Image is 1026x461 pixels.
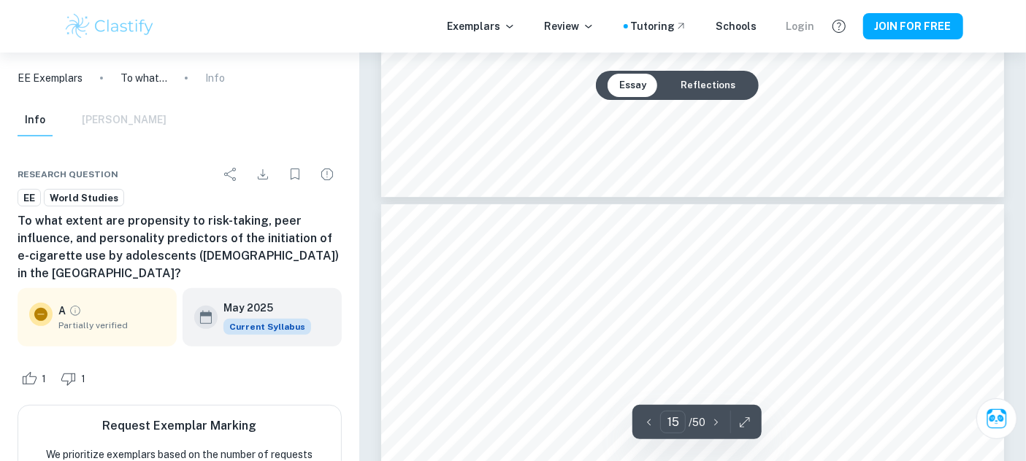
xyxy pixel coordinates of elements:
[223,300,299,316] h6: May 2025
[669,74,747,97] button: Reflections
[45,191,123,206] span: World Studies
[223,319,311,335] div: This exemplar is based on the current syllabus. Feel free to refer to it for inspiration/ideas wh...
[205,70,225,86] p: Info
[18,104,53,136] button: Info
[18,212,342,282] h6: To what extent are propensity to risk-taking, peer influence, and personality predictors of the i...
[57,367,93,390] div: Dislike
[786,18,815,34] a: Login
[58,319,165,332] span: Partially verified
[863,13,963,39] button: JOIN FOR FREE
[18,367,54,390] div: Like
[448,18,516,34] p: Exemplars
[216,160,245,189] div: Share
[18,189,41,207] a: EE
[64,12,156,41] img: Clastify logo
[280,160,310,189] div: Bookmark
[18,168,118,181] span: Research question
[248,160,277,189] div: Download
[102,417,256,435] h6: Request Exemplar Marking
[120,70,167,86] p: To what extent are propensity to risk-taking, peer influence, and personality predictors of the i...
[73,372,93,387] span: 1
[18,191,40,206] span: EE
[608,74,658,97] button: Essay
[34,372,54,387] span: 1
[545,18,594,34] p: Review
[313,160,342,189] div: Report issue
[631,18,687,34] a: Tutoring
[689,414,705,430] p: / 50
[716,18,757,34] a: Schools
[976,398,1017,439] button: Ask Clai
[44,189,124,207] a: World Studies
[18,70,83,86] a: EE Exemplars
[58,303,66,319] p: A
[827,14,851,39] button: Help and Feedback
[69,304,82,317] a: Grade partially verified
[223,319,311,335] span: Current Syllabus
